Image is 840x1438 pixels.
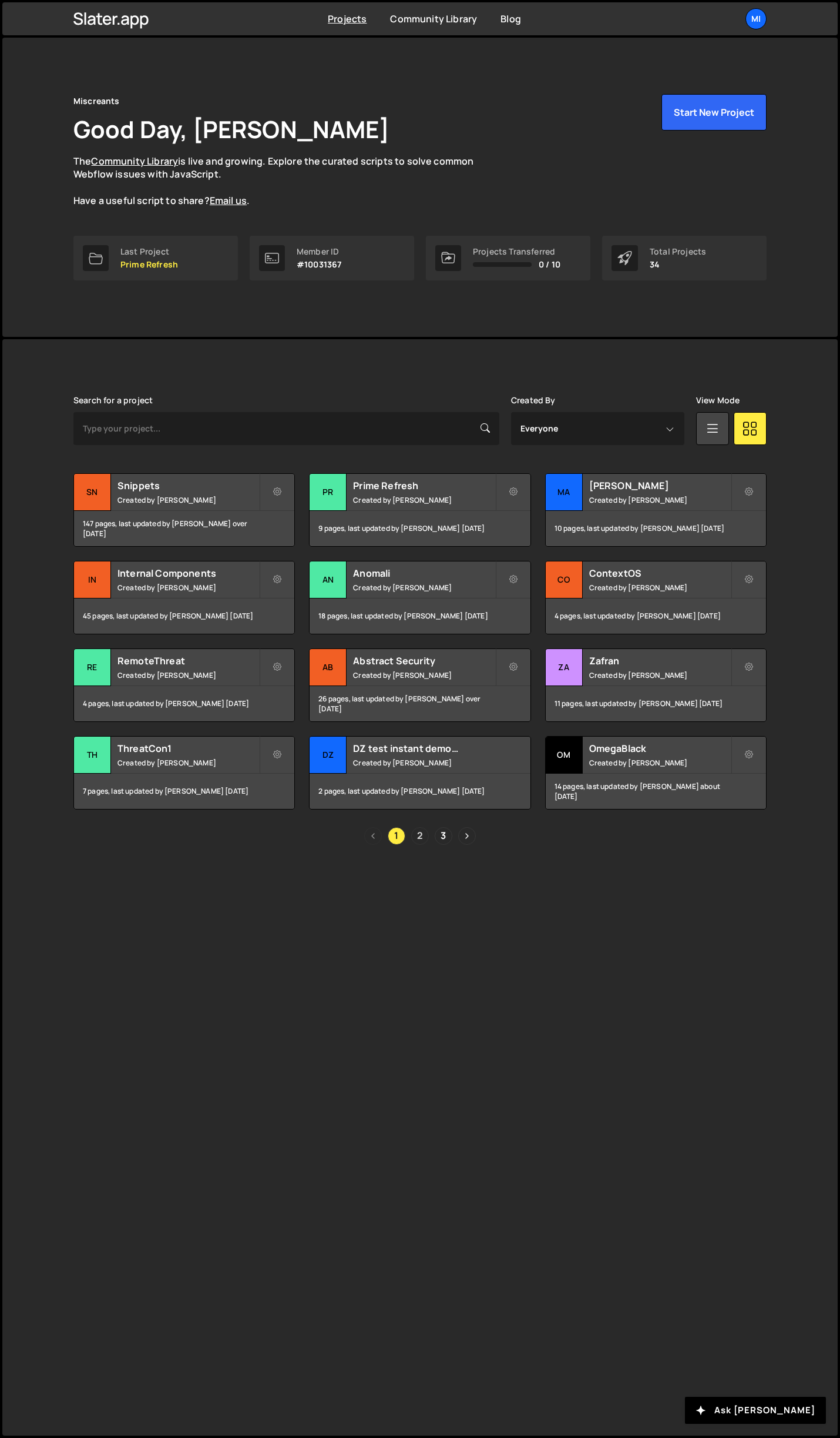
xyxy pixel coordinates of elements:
div: Member ID [297,247,341,256]
a: Email us [210,194,247,207]
div: Pagination [73,827,767,845]
h2: Anomali [353,567,495,580]
h2: Snippets [117,479,259,492]
div: 147 pages, last updated by [PERSON_NAME] over [DATE] [74,511,294,546]
small: Created by [PERSON_NAME] [117,670,259,680]
div: 18 pages, last updated by [PERSON_NAME] [DATE] [310,598,530,634]
div: Th [74,737,111,774]
div: DZ [310,737,347,774]
p: #10031367 [297,260,341,269]
a: Blog [500,12,521,25]
div: 10 pages, last updated by [PERSON_NAME] [DATE] [546,511,766,546]
div: Projects Transferred [473,247,560,256]
a: In Internal Components Created by [PERSON_NAME] 45 pages, last updated by [PERSON_NAME] [DATE] [73,561,295,634]
div: 14 pages, last updated by [PERSON_NAME] about [DATE] [546,774,766,809]
h2: ContextOS [589,567,731,580]
div: Ma [546,474,583,511]
a: Community Library [91,155,178,168]
div: Sn [74,474,111,511]
div: 11 pages, last updated by [PERSON_NAME] [DATE] [546,686,766,721]
small: Created by [PERSON_NAME] [353,758,495,768]
label: Search for a project [73,396,153,405]
div: 7 pages, last updated by [PERSON_NAME] [DATE] [74,774,294,809]
a: Next page [458,827,476,845]
h2: ThreatCon1 [117,742,259,755]
p: The is live and growing. Explore the curated scripts to solve common Webflow issues with JavaScri... [73,155,496,208]
a: Projects [328,12,367,25]
div: Last Project [120,247,178,256]
div: Total Projects [650,247,706,256]
a: Community Library [390,12,477,25]
div: In [74,561,111,598]
a: Th ThreatCon1 Created by [PERSON_NAME] 7 pages, last updated by [PERSON_NAME] [DATE] [73,736,295,810]
a: Re RemoteThreat Created by [PERSON_NAME] 4 pages, last updated by [PERSON_NAME] [DATE] [73,648,295,722]
div: Miscreants [73,94,120,108]
small: Created by [PERSON_NAME] [353,495,495,505]
h2: RemoteThreat [117,654,259,667]
a: Mi [745,8,767,29]
span: 0 / 10 [539,260,560,269]
small: Created by [PERSON_NAME] [353,670,495,680]
div: 2 pages, last updated by [PERSON_NAME] [DATE] [310,774,530,809]
a: DZ DZ test instant demo (delete later) Created by [PERSON_NAME] 2 pages, last updated by [PERSON_... [309,736,530,810]
div: 9 pages, last updated by [PERSON_NAME] [DATE] [310,511,530,546]
div: Ab [310,649,347,686]
small: Created by [PERSON_NAME] [589,758,731,768]
div: Za [546,649,583,686]
div: Co [546,561,583,598]
h1: Good Day, [PERSON_NAME] [73,113,389,145]
div: Pr [310,474,347,511]
div: 26 pages, last updated by [PERSON_NAME] over [DATE] [310,686,530,721]
h2: OmegaBlack [589,742,731,755]
div: Om [546,737,583,774]
h2: [PERSON_NAME] [589,479,731,492]
a: Ma [PERSON_NAME] Created by [PERSON_NAME] 10 pages, last updated by [PERSON_NAME] [DATE] [545,473,767,547]
p: Prime Refresh [120,260,178,269]
div: An [310,561,347,598]
a: Ab Abstract Security Created by [PERSON_NAME] 26 pages, last updated by [PERSON_NAME] over [DATE] [309,648,530,722]
div: 4 pages, last updated by [PERSON_NAME] [DATE] [74,686,294,721]
a: Om OmegaBlack Created by [PERSON_NAME] 14 pages, last updated by [PERSON_NAME] about [DATE] [545,736,767,810]
h2: Prime Refresh [353,479,495,492]
div: Re [74,649,111,686]
h2: Zafran [589,654,731,667]
small: Created by [PERSON_NAME] [117,758,259,768]
label: Created By [511,396,556,405]
small: Created by [PERSON_NAME] [589,670,731,680]
small: Created by [PERSON_NAME] [117,583,259,593]
a: Sn Snippets Created by [PERSON_NAME] 147 pages, last updated by [PERSON_NAME] over [DATE] [73,473,295,547]
a: Page 3 [435,827,452,845]
a: Pr Prime Refresh Created by [PERSON_NAME] 9 pages, last updated by [PERSON_NAME] [DATE] [309,473,530,547]
a: Page 2 [411,827,429,845]
a: Za Zafran Created by [PERSON_NAME] 11 pages, last updated by [PERSON_NAME] [DATE] [545,648,767,722]
a: Co ContextOS Created by [PERSON_NAME] 4 pages, last updated by [PERSON_NAME] [DATE] [545,561,767,634]
a: An Anomali Created by [PERSON_NAME] 18 pages, last updated by [PERSON_NAME] [DATE] [309,561,530,634]
div: 4 pages, last updated by [PERSON_NAME] [DATE] [546,598,766,634]
h2: Internal Components [117,567,259,580]
div: 45 pages, last updated by [PERSON_NAME] [DATE] [74,598,294,634]
a: Last Project Prime Refresh [73,236,238,280]
input: Type your project... [73,412,499,445]
small: Created by [PERSON_NAME] [117,495,259,505]
small: Created by [PERSON_NAME] [589,495,731,505]
small: Created by [PERSON_NAME] [353,583,495,593]
h2: Abstract Security [353,654,495,667]
button: Ask [PERSON_NAME] [685,1397,826,1424]
label: View Mode [696,396,740,405]
button: Start New Project [661,94,767,131]
small: Created by [PERSON_NAME] [589,583,731,593]
h2: DZ test instant demo (delete later) [353,742,495,755]
p: 34 [650,260,706,269]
